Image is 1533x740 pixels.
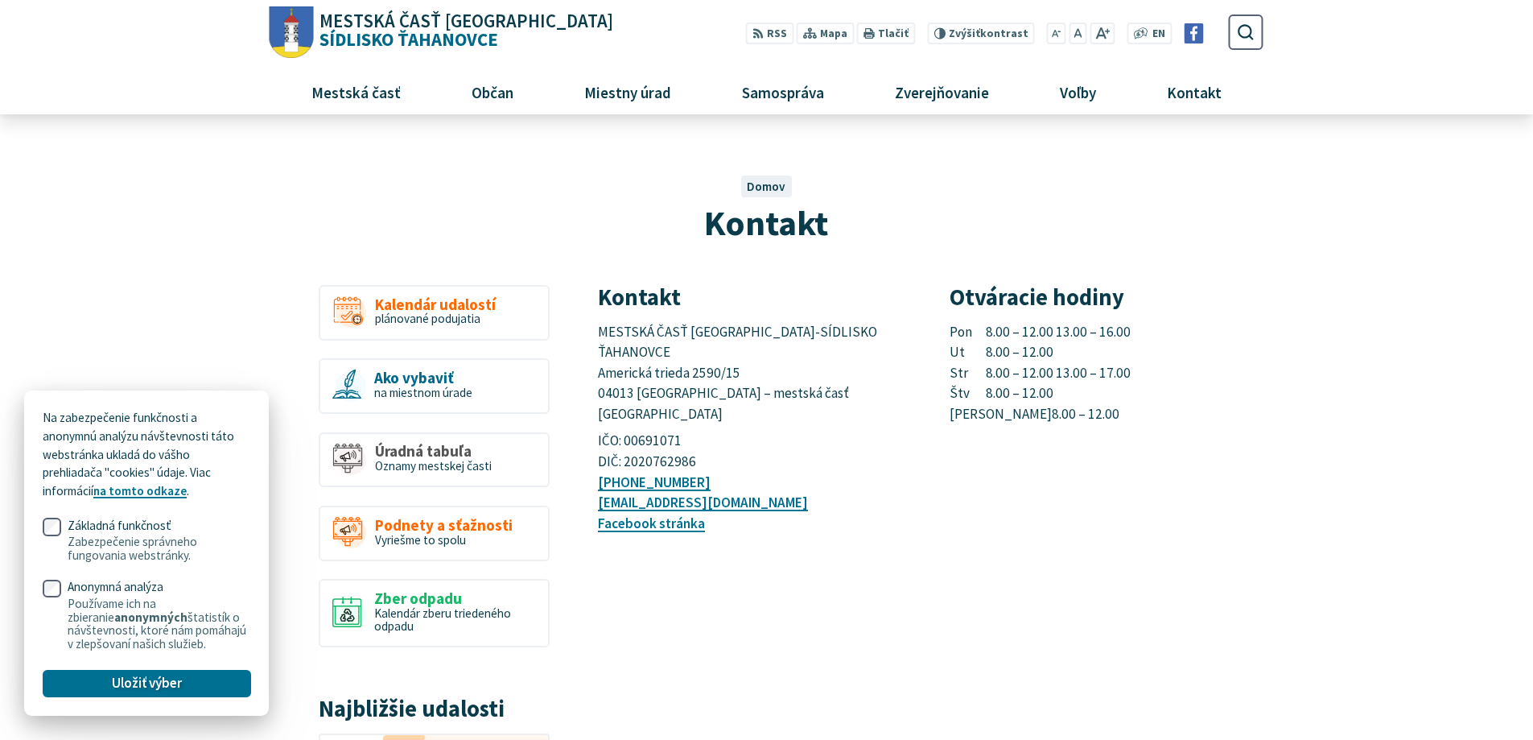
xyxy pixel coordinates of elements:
img: Prejsť na Facebook stránku [1184,23,1204,43]
h3: Otváracie hodiny [950,285,1263,310]
a: Zber odpadu Kalendár zberu triedeného odpadu [319,579,550,647]
span: Zverejňovanie [888,70,995,114]
span: kontrast [949,27,1028,40]
p: 8.00 – 12.00 13.00 – 16.00 8.00 – 12.00 8.00 – 12.00 13.00 – 17.00 8.00 – 12.00 8.00 – 12.00 [950,322,1263,425]
h3: Najbližšie udalosti [319,697,550,721]
span: Ako vybaviť [374,370,472,387]
img: Prejsť na domovskú stránku [270,6,314,59]
a: RSS [746,23,793,44]
span: Mestská časť [305,70,406,114]
span: Anonymná analýza [68,581,251,651]
a: [PHONE_NUMBER] [598,473,711,491]
button: Zväčšiť veľkosť písma [1090,23,1115,44]
a: na tomto odkaze [93,483,187,498]
span: Vyriešme to spolu [375,532,466,548]
span: Str [950,363,987,384]
a: Mapa [797,23,854,44]
span: Štv [950,383,987,404]
span: MESTSKÁ ČASŤ [GEOGRAPHIC_DATA]-SÍDLISKO ŤAHANOVCE Americká trieda 2590/15 04013 [GEOGRAPHIC_DATA]... [598,323,880,424]
a: Voľby [1031,70,1126,114]
a: Mestská časť [282,70,430,114]
span: Zabezpečenie správneho fungovania webstránky. [68,535,251,562]
span: [PERSON_NAME] [950,404,1052,425]
a: Logo Sídlisko Ťahanovce, prejsť na domovskú stránku. [270,6,613,59]
span: Základná funkčnosť [68,519,251,563]
span: Zber odpadu [374,590,536,607]
span: RSS [767,26,787,43]
a: Ako vybaviť na miestnom úrade [319,358,550,414]
span: plánované podujatia [375,311,480,326]
a: Kontakt [1138,70,1251,114]
span: Kalendár zberu triedeného odpadu [374,606,511,635]
span: Tlačiť [878,27,909,40]
span: Miestny úrad [578,70,677,114]
span: Kalendár udalostí [375,296,496,313]
p: IČO: 00691071 DIČ: 2020762986 [598,431,912,472]
span: Mestská časť [GEOGRAPHIC_DATA] [319,12,613,31]
input: Anonymná analýzaPoužívame ich na zbieranieanonymnýchštatistík o návštevnosti, ktoré nám pomáhajú ... [43,580,61,598]
a: [EMAIL_ADDRESS][DOMAIN_NAME] [598,494,808,511]
span: Oznamy mestskej časti [375,458,492,473]
span: Používame ich na zbieranie štatistík o návštevnosti, ktoré nám pomáhajú v zlepšovaní našich služieb. [68,597,251,651]
span: Ut [950,342,987,363]
span: Voľby [1054,70,1102,114]
span: Samospráva [736,70,830,114]
span: na miestnom úrade [374,385,472,400]
h3: Kontakt [598,285,912,310]
span: Uložiť výber [112,675,182,692]
span: Občan [465,70,519,114]
a: Úradná tabuľa Oznamy mestskej časti [319,432,550,488]
span: Kontakt [704,201,828,245]
a: Občan [442,70,542,114]
p: Na zabezpečenie funkčnosti a anonymnú analýzu návštevnosti táto webstránka ukladá do vášho prehli... [43,409,250,501]
span: Zvýšiť [949,27,980,40]
span: Sídlisko Ťahanovce [314,12,614,49]
button: Zvýšiťkontrast [927,23,1034,44]
a: Podnety a sťažnosti Vyriešme to spolu [319,506,550,561]
a: Zverejňovanie [866,70,1019,114]
a: Samospráva [713,70,854,114]
span: Úradná tabuľa [375,443,492,460]
button: Nastaviť pôvodnú veľkosť písma [1069,23,1086,44]
a: Miestny úrad [554,70,700,114]
a: Kalendár udalostí plánované podujatia [319,285,550,341]
a: Domov [747,179,785,194]
span: Mapa [820,26,847,43]
span: Podnety a sťažnosti [375,517,513,534]
span: Pon [950,322,987,343]
button: Uložiť výber [43,670,250,697]
a: Facebook stránka [598,515,705,532]
strong: anonymných [114,610,188,625]
span: Kontakt [1161,70,1228,114]
span: EN [1152,26,1165,43]
button: Zmenšiť veľkosť písma [1047,23,1066,44]
button: Tlačiť [857,23,915,44]
input: Základná funkčnosťZabezpečenie správneho fungovania webstránky. [43,518,61,536]
a: EN [1148,26,1170,43]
